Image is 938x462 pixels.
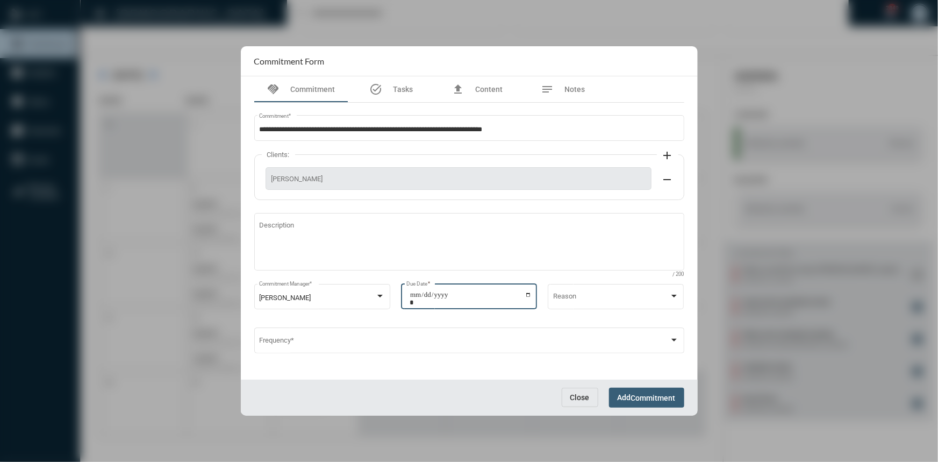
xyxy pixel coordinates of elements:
span: Close [570,393,590,402]
span: Notes [565,85,585,94]
button: AddCommitment [609,388,684,408]
mat-icon: remove [661,173,674,186]
mat-icon: handshake [267,83,280,96]
span: [PERSON_NAME] [259,294,311,302]
span: Content [475,85,503,94]
span: Commitment [291,85,335,94]
label: Clients: [262,151,295,159]
mat-icon: file_upload [452,83,464,96]
span: [PERSON_NAME] [271,175,646,183]
button: Close [562,388,598,407]
span: Tasks [393,85,413,94]
span: Add [618,393,676,402]
mat-hint: / 200 [673,272,684,278]
span: Commitment [631,394,676,402]
mat-icon: add [661,149,674,162]
mat-icon: notes [541,83,554,96]
mat-icon: task_alt [369,83,382,96]
h2: Commitment Form [254,56,325,66]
